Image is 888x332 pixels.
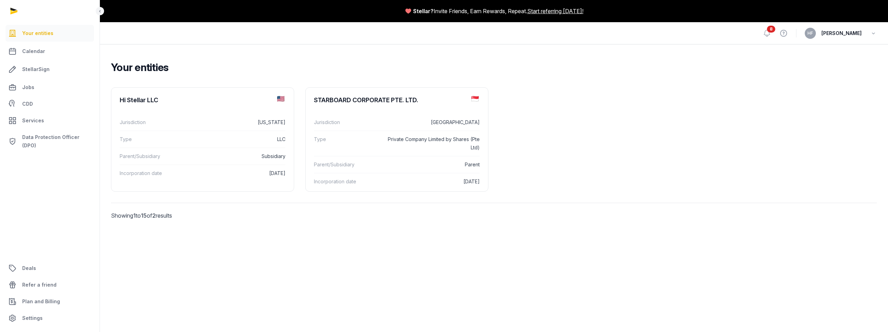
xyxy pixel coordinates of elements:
span: Plan and Billing [22,297,60,306]
a: Start referring [DATE]! [527,7,583,15]
button: HF [805,28,816,39]
a: Plan and Billing [6,293,94,310]
span: Services [22,116,44,125]
dt: Incorporation date [120,169,184,177]
span: 8 [767,26,775,33]
span: Calendar [22,47,45,55]
dd: LLC [189,135,285,143]
span: Deals [22,264,36,272]
dt: Incorporation date [314,177,378,186]
dt: Parent/Subsidiary [314,160,378,169]
a: Jobs [6,79,94,96]
dd: [DATE] [384,177,480,186]
dd: Private Company Limited by Shares (Pte Ltd) [384,135,480,152]
a: Refer a friend [6,277,94,293]
span: 1 [133,212,136,219]
span: Your entities [22,29,53,37]
a: STARBOARD CORPORATE PTE. LTD.Jurisdiction[GEOGRAPHIC_DATA]TypePrivate Company Limited by Shares (... [306,88,488,195]
span: HF [808,31,813,35]
img: us.png [277,96,284,102]
dd: Subsidiary [189,152,285,160]
span: CDD [22,100,33,108]
span: 15 [141,212,147,219]
dt: Jurisdiction [314,118,378,126]
dt: Type [314,135,378,152]
span: Jobs [22,83,34,91]
img: sg.png [471,96,479,102]
p: Showing to of results [111,203,294,228]
span: Refer a friend [22,281,57,289]
dt: Parent/Subsidiary [120,152,184,160]
span: Settings [22,314,43,322]
span: 2 [152,212,156,219]
a: Your entities [6,25,94,42]
span: StellarSign [22,65,50,73]
a: StellarSign [6,61,94,78]
span: Data Protection Officer (DPO) [22,133,91,150]
a: Hi Stellar LLCJurisdiction[US_STATE]TypeLLCParent/SubsidiarySubsidiaryIncorporation date[DATE] [111,88,294,187]
a: Data Protection Officer (DPO) [6,130,94,152]
span: Stellar? [413,7,434,15]
dt: Type [120,135,184,143]
dt: Jurisdiction [120,118,184,126]
span: [PERSON_NAME] [821,29,862,37]
dd: [DATE] [189,169,285,177]
a: CDD [6,97,94,111]
a: Calendar [6,43,94,60]
a: Deals [6,260,94,277]
dd: Parent [384,160,480,169]
div: Hi Stellar LLC [120,96,158,104]
a: Settings [6,310,94,326]
h2: Your entities [111,61,871,73]
dd: [GEOGRAPHIC_DATA] [384,118,480,126]
a: Services [6,112,94,129]
div: STARBOARD CORPORATE PTE. LTD. [314,96,418,104]
dd: [US_STATE] [189,118,285,126]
